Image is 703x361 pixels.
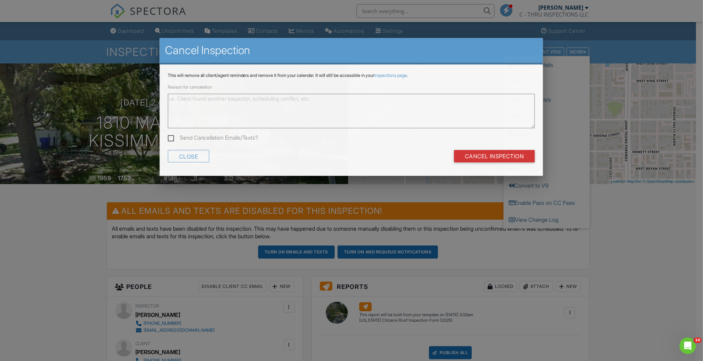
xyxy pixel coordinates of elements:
[168,134,258,143] label: Send Cancellation Emails/Texts?
[168,84,212,90] label: Reason for cancelation
[680,338,696,354] iframe: Intercom live chat
[374,73,407,78] a: Inspections page
[168,150,209,162] div: Close
[165,43,538,57] h2: Cancel Inspection
[454,150,535,162] input: Cancel Inspection
[168,73,535,78] p: This will remove all client/agent reminders and remove it from your calendar. It will still be ac...
[694,338,702,343] span: 10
